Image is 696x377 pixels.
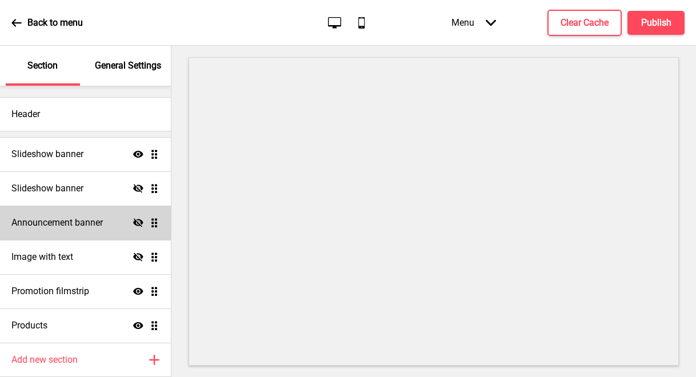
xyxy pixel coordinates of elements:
[11,251,73,263] h4: Image with text
[11,354,78,366] h4: Add new section
[11,108,40,121] h4: Header
[11,319,47,332] h4: Products
[11,182,83,195] h4: Slideshow banner
[27,59,58,72] p: Section
[27,17,83,29] p: Back to menu
[440,6,507,39] div: Menu
[11,285,89,298] h4: Promotion filmstrip
[627,11,685,35] button: Publish
[547,10,622,36] button: Clear Cache
[11,148,83,161] h4: Slideshow banner
[95,59,161,72] p: General Settings
[561,17,609,29] h4: Clear Cache
[11,7,83,38] a: Back to menu
[641,17,671,29] h4: Publish
[11,216,103,229] h4: Announcement banner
